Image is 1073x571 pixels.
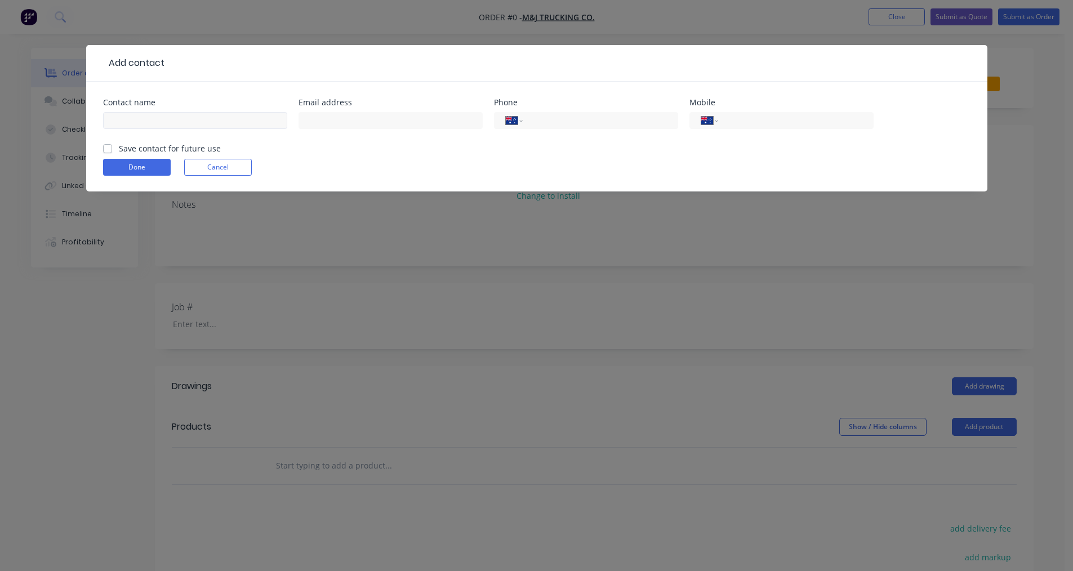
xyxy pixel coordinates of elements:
div: Add contact [103,56,164,70]
div: Email address [299,99,483,106]
button: Cancel [184,159,252,176]
label: Save contact for future use [119,142,221,154]
div: Phone [494,99,678,106]
div: Mobile [689,99,874,106]
div: Contact name [103,99,287,106]
button: Done [103,159,171,176]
